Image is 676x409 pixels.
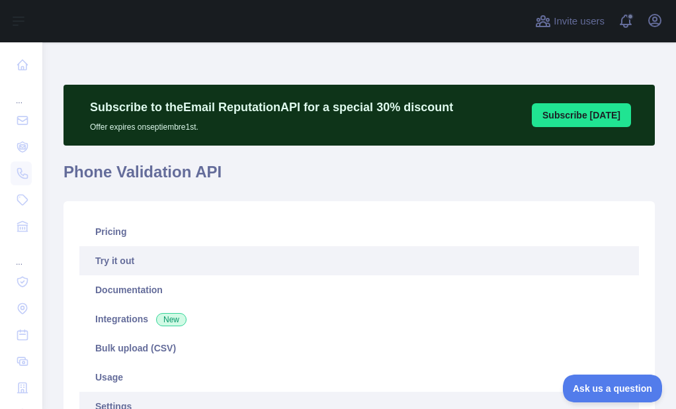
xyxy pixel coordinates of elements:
a: Bulk upload (CSV) [79,334,639,363]
button: Invite users [532,11,607,32]
a: Documentation [79,275,639,304]
p: Offer expires on septiembre 1st. [90,116,453,132]
span: New [156,313,187,326]
a: Usage [79,363,639,392]
iframe: Toggle Customer Support [563,375,663,402]
span: Invite users [554,14,605,29]
button: Subscribe [DATE] [532,103,631,127]
a: Integrations New [79,304,639,334]
a: Pricing [79,217,639,246]
p: Subscribe to the Email Reputation API for a special 30 % discount [90,98,453,116]
div: ... [11,79,32,106]
h1: Phone Validation API [63,161,655,193]
a: Try it out [79,246,639,275]
div: ... [11,241,32,267]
